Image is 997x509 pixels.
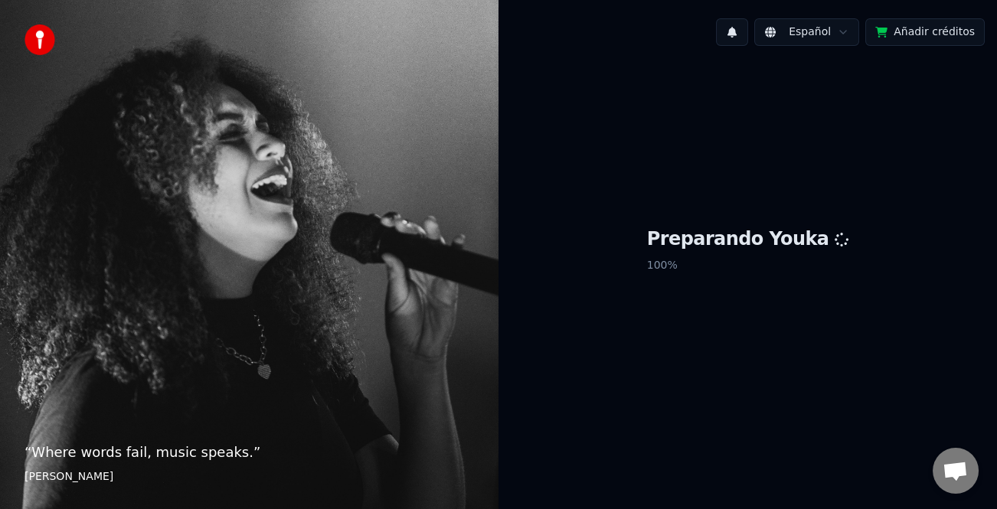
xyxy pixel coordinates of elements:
[25,24,55,55] img: youka
[933,448,979,494] div: Chat abierto
[25,442,474,463] p: “ Where words fail, music speaks. ”
[865,18,985,46] button: Añadir créditos
[25,469,474,485] footer: [PERSON_NAME]
[647,227,849,252] h1: Preparando Youka
[647,252,849,279] p: 100 %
